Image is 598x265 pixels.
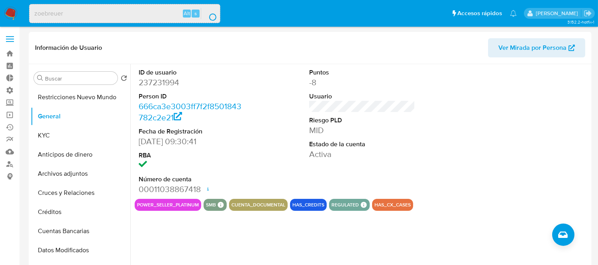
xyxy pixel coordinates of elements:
button: Créditos [31,202,130,222]
span: Ver Mirada por Persona [498,38,567,57]
dt: Estado de la cuenta [309,140,415,149]
button: Cruces y Relaciones [31,183,130,202]
button: Datos Modificados [31,241,130,260]
dt: Fecha de Registración [139,127,245,136]
button: Anticipos de dinero [31,145,130,164]
button: Cuentas Bancarias [31,222,130,241]
dt: Número de cuenta [139,175,245,184]
h1: Información de Usuario [35,44,102,52]
dd: -8 [309,77,415,88]
dt: Puntos [309,68,415,77]
p: zoe.breuer@mercadolibre.com [536,10,581,17]
button: power_seller_platinum [137,203,199,206]
button: General [31,107,130,126]
input: Buscar usuario o caso... [29,8,220,19]
button: has_cx_cases [374,203,411,206]
button: Archivos adjuntos [31,164,130,183]
dt: Usuario [309,92,415,101]
button: Ver Mirada por Persona [488,38,585,57]
button: search-icon [201,8,217,19]
button: regulated [331,203,359,206]
button: smb [206,203,216,206]
span: s [194,10,197,17]
span: Alt [184,10,190,17]
button: cuenta_documental [231,203,285,206]
dt: ID de usuario [139,68,245,77]
dd: [DATE] 09:30:41 [139,136,245,147]
dd: 237231994 [139,77,245,88]
dt: Riesgo PLD [309,116,415,125]
a: Notificaciones [510,10,517,17]
dt: RBA [139,151,245,160]
button: has_credits [292,203,324,206]
a: 666ca3e3003ff7f2f8501843782c2e21 [139,100,241,123]
span: Accesos rápidos [457,9,502,18]
dd: MID [309,125,415,136]
input: Buscar [45,75,114,82]
dd: Activa [309,149,415,160]
button: Buscar [37,75,43,81]
a: Salir [584,9,592,18]
button: Restricciones Nuevo Mundo [31,88,130,107]
button: KYC [31,126,130,145]
dd: 00011038867418 [139,184,245,195]
dt: Person ID [139,92,245,101]
button: Volver al orden por defecto [121,75,127,84]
